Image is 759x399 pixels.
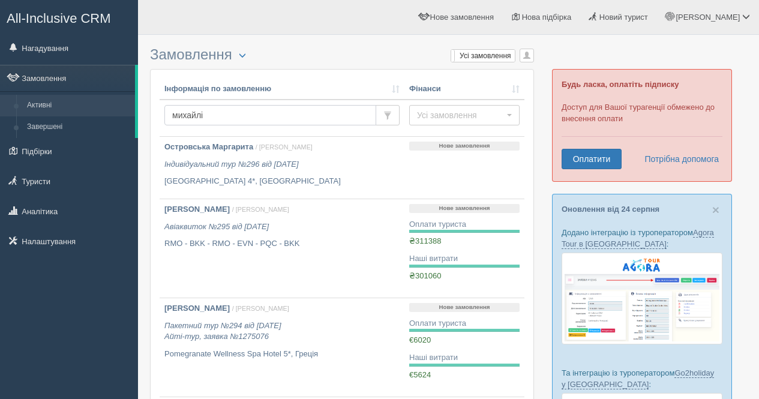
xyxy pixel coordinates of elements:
[552,69,732,182] div: Доступ для Вашої турагенції обмежено до внесення оплати
[409,370,431,379] span: €5624
[712,203,719,217] span: ×
[409,236,441,245] span: ₴311388
[409,253,520,265] div: Наші витрати
[22,116,135,138] a: Завершені
[409,318,520,329] div: Оплати туриста
[160,137,404,199] a: Островська Маргарита / [PERSON_NAME] Індивідуальний тур №296 від [DATE] [GEOGRAPHIC_DATA] 4*, [GE...
[409,83,520,95] a: Фінанси
[676,13,740,22] span: [PERSON_NAME]
[164,321,281,341] i: Пакетний тур №294 від [DATE] Айті-тур, заявка №1275076
[522,13,572,22] span: Нова підбірка
[256,143,313,151] span: / [PERSON_NAME]
[164,176,400,187] p: [GEOGRAPHIC_DATA] 4*, [GEOGRAPHIC_DATA]
[562,253,722,344] img: agora-tour-%D0%B7%D0%B0%D1%8F%D0%B2%D0%BA%D0%B8-%D1%81%D1%80%D0%BC-%D0%B4%D0%BB%D1%8F-%D1%82%D1%8...
[22,95,135,116] a: Активні
[562,149,622,169] a: Оплатити
[409,303,520,312] p: Нове замовлення
[150,47,534,63] h3: Замовлення
[409,352,520,364] div: Наші витрати
[164,142,253,151] b: Островська Маргарита
[409,271,441,280] span: ₴301060
[562,228,714,249] a: Agora Tour в [GEOGRAPHIC_DATA]
[160,199,404,298] a: [PERSON_NAME] / [PERSON_NAME] Авіаквиток №295 від [DATE] RMO - BKK - RMO - EVN - PQC - BKK
[562,80,679,89] b: Будь ласка, оплатіть підписку
[164,205,230,214] b: [PERSON_NAME]
[409,105,520,125] button: Усі замовлення
[637,149,719,169] a: Потрібна допомога
[451,50,515,62] label: Усі замовлення
[164,349,400,360] p: Pomegranate Wellness Spa Hotel 5*, Греція
[409,204,520,213] p: Нове замовлення
[409,335,431,344] span: €6020
[562,227,722,250] p: Додано інтеграцію із туроператором :
[409,219,520,230] div: Оплати туриста
[232,305,289,312] span: / [PERSON_NAME]
[430,13,494,22] span: Нове замовлення
[164,238,400,250] p: RMO - BKK - RMO - EVN - PQC - BKK
[164,222,269,231] i: Авіаквиток №295 від [DATE]
[164,83,400,95] a: Інформація по замовленню
[599,13,648,22] span: Новий турист
[409,142,520,151] p: Нове замовлення
[562,205,659,214] a: Оновлення від 24 серпня
[7,11,111,26] span: All-Inclusive CRM
[712,203,719,216] button: Close
[417,109,504,121] span: Усі замовлення
[1,1,137,34] a: All-Inclusive CRM
[164,105,376,125] input: Пошук за номером замовлення, ПІБ або паспортом туриста
[164,304,230,313] b: [PERSON_NAME]
[562,367,722,390] p: Та інтеграцію із туроператором :
[160,298,404,397] a: [PERSON_NAME] / [PERSON_NAME] Пакетний тур №294 від [DATE]Айті-тур, заявка №1275076 Pomegranate W...
[232,206,289,213] span: / [PERSON_NAME]
[164,160,299,169] i: Індивідуальний тур №296 від [DATE]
